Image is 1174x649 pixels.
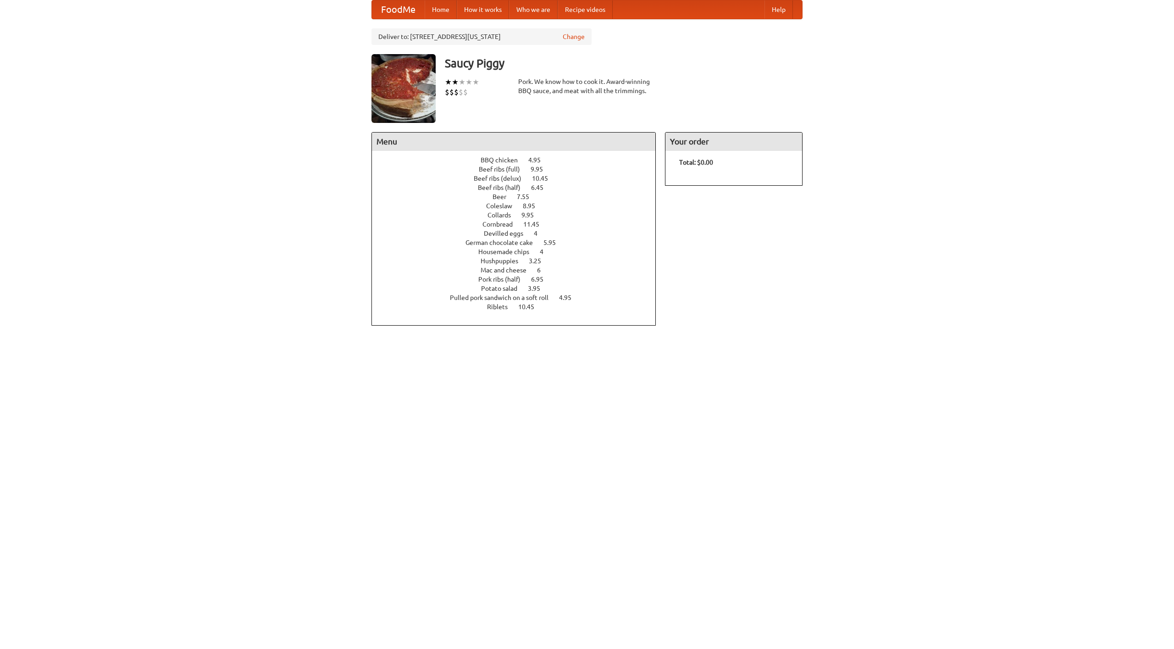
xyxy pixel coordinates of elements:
li: $ [445,87,449,97]
span: Pulled pork sandwich on a soft roll [450,294,558,301]
span: Collards [487,211,520,219]
a: Collards 9.95 [487,211,551,219]
span: Hushpuppies [481,257,527,265]
a: Mac and cheese 6 [481,266,558,274]
span: Beef ribs (delux) [474,175,531,182]
span: Riblets [487,303,517,311]
span: 9.95 [531,166,552,173]
span: 10.45 [532,175,557,182]
span: Pork ribs (half) [478,276,530,283]
span: 6 [537,266,550,274]
a: BBQ chicken 4.95 [481,156,558,164]
span: 4.95 [528,156,550,164]
span: 6.95 [531,276,553,283]
span: 7.55 [517,193,538,200]
a: Pulled pork sandwich on a soft roll 4.95 [450,294,588,301]
span: Coleslaw [486,202,521,210]
a: FoodMe [372,0,425,19]
a: Cornbread 11.45 [482,221,556,228]
span: BBQ chicken [481,156,527,164]
a: Devilled eggs 4 [484,230,554,237]
div: Deliver to: [STREET_ADDRESS][US_STATE] [371,28,592,45]
li: ★ [445,77,452,87]
span: 4 [534,230,547,237]
a: Recipe videos [558,0,613,19]
span: Housemade chips [478,248,538,255]
a: How it works [457,0,509,19]
li: $ [463,87,468,97]
li: ★ [452,77,459,87]
a: Home [425,0,457,19]
a: Potato salad 3.95 [481,285,557,292]
a: Pork ribs (half) 6.95 [478,276,560,283]
span: 10.45 [518,303,543,311]
span: 3.95 [528,285,549,292]
a: Hushpuppies 3.25 [481,257,558,265]
li: ★ [472,77,479,87]
span: 3.25 [529,257,550,265]
span: Beef ribs (full) [479,166,529,173]
span: Potato salad [481,285,526,292]
li: $ [454,87,459,97]
span: Mac and cheese [481,266,536,274]
a: Who we are [509,0,558,19]
a: Help [764,0,793,19]
li: ★ [459,77,465,87]
span: German chocolate cake [465,239,542,246]
span: 9.95 [521,211,543,219]
a: Riblets 10.45 [487,303,551,311]
a: Beef ribs (delux) 10.45 [474,175,565,182]
h4: Menu [372,133,655,151]
li: ★ [465,77,472,87]
span: Beef ribs (half) [478,184,530,191]
li: $ [459,87,463,97]
h3: Saucy Piggy [445,54,803,72]
span: 5.95 [543,239,565,246]
a: German chocolate cake 5.95 [465,239,573,246]
span: Beer [493,193,515,200]
a: Change [563,32,585,41]
span: Cornbread [482,221,522,228]
img: angular.jpg [371,54,436,123]
span: 4.95 [559,294,581,301]
li: $ [449,87,454,97]
span: Devilled eggs [484,230,532,237]
a: Beef ribs (full) 9.95 [479,166,560,173]
a: Housemade chips 4 [478,248,560,255]
span: 11.45 [523,221,548,228]
span: 8.95 [523,202,544,210]
b: Total: $0.00 [679,159,713,166]
span: 4 [540,248,553,255]
div: Pork. We know how to cook it. Award-winning BBQ sauce, and meat with all the trimmings. [518,77,656,95]
a: Coleslaw 8.95 [486,202,552,210]
span: 6.45 [531,184,553,191]
h4: Your order [665,133,802,151]
a: Beef ribs (half) 6.45 [478,184,560,191]
a: Beer 7.55 [493,193,546,200]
